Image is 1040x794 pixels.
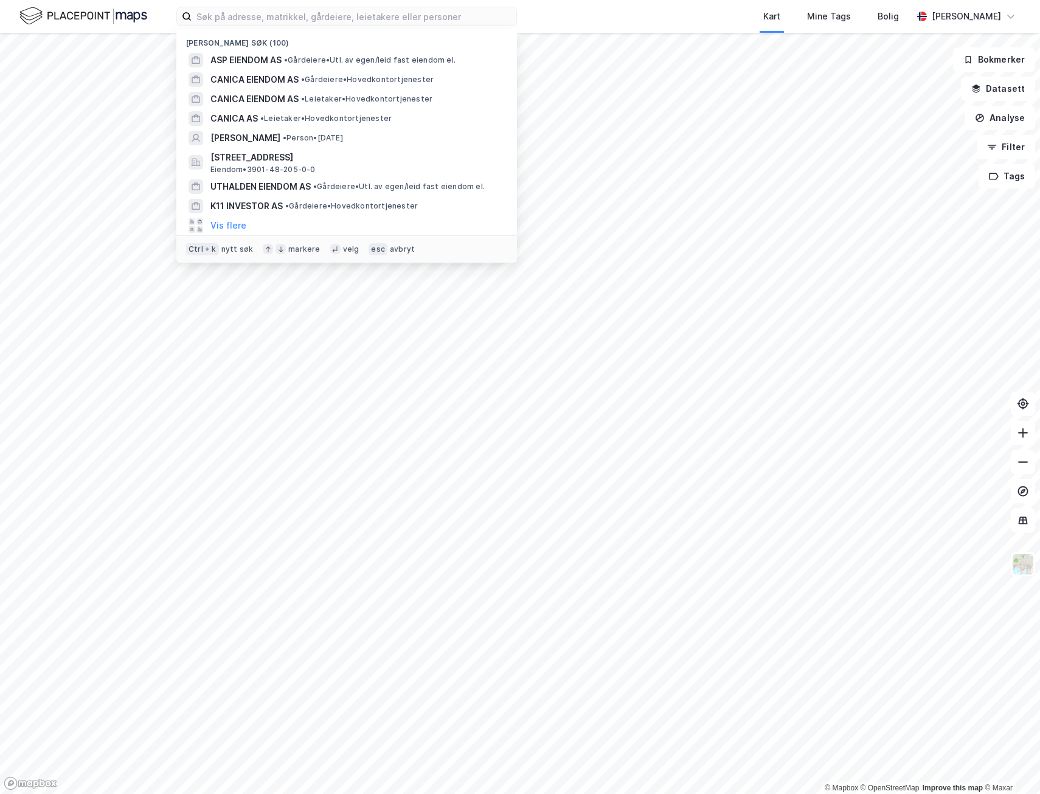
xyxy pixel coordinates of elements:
[313,182,317,191] span: •
[186,243,219,255] div: Ctrl + k
[221,244,254,254] div: nytt søk
[390,244,415,254] div: avbryt
[210,111,258,126] span: CANICA AS
[210,92,299,106] span: CANICA EIENDOM AS
[210,179,311,194] span: UTHALDEN EIENDOM AS
[825,784,858,792] a: Mapbox
[301,75,305,84] span: •
[285,201,289,210] span: •
[953,47,1035,72] button: Bokmerker
[210,72,299,87] span: CANICA EIENDOM AS
[176,29,517,50] div: [PERSON_NAME] søk (100)
[260,114,392,123] span: Leietaker • Hovedkontortjenester
[961,77,1035,101] button: Datasett
[285,201,418,211] span: Gårdeiere • Hovedkontortjenester
[301,94,305,103] span: •
[301,94,432,104] span: Leietaker • Hovedkontortjenester
[932,9,1001,24] div: [PERSON_NAME]
[283,133,286,142] span: •
[288,244,320,254] div: markere
[763,9,780,24] div: Kart
[878,9,899,24] div: Bolig
[343,244,359,254] div: velg
[284,55,288,64] span: •
[260,114,264,123] span: •
[284,55,456,65] span: Gårdeiere • Utl. av egen/leid fast eiendom el.
[210,53,282,67] span: ASP EIENDOM AS
[210,199,283,213] span: K11 INVESTOR AS
[19,5,147,27] img: logo.f888ab2527a4732fd821a326f86c7f29.svg
[210,218,246,233] button: Vis flere
[807,9,851,24] div: Mine Tags
[923,784,983,792] a: Improve this map
[192,7,516,26] input: Søk på adresse, matrikkel, gårdeiere, leietakere eller personer
[301,75,434,85] span: Gårdeiere • Hovedkontortjenester
[979,164,1035,188] button: Tags
[1011,553,1035,576] img: Z
[965,106,1035,130] button: Analyse
[313,182,485,192] span: Gårdeiere • Utl. av egen/leid fast eiendom el.
[283,133,343,143] span: Person • [DATE]
[369,243,387,255] div: esc
[210,150,502,165] span: [STREET_ADDRESS]
[210,131,280,145] span: [PERSON_NAME]
[210,165,316,174] span: Eiendom • 3901-48-205-0-0
[979,736,1040,794] iframe: Chat Widget
[977,135,1035,159] button: Filter
[861,784,920,792] a: OpenStreetMap
[4,776,57,790] a: Mapbox homepage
